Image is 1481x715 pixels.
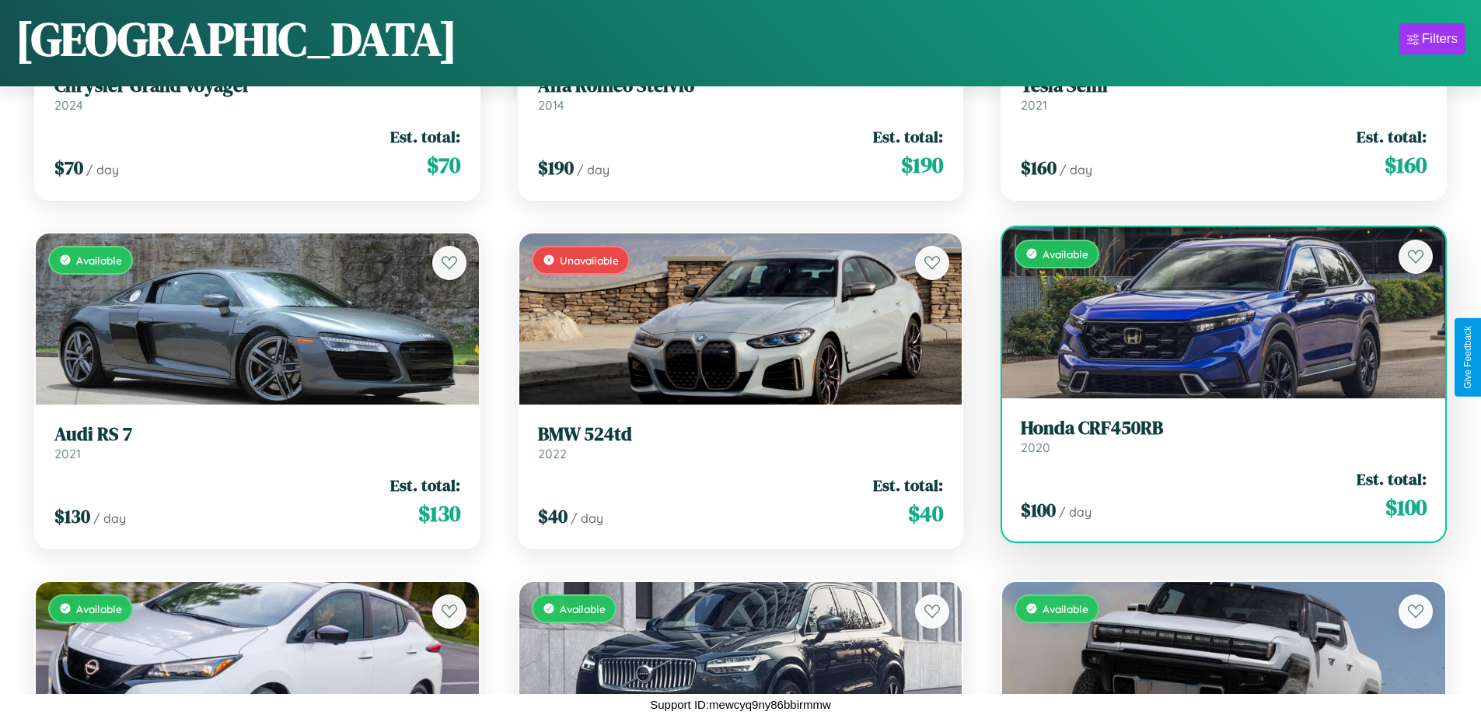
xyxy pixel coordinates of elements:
[93,510,126,526] span: / day
[1043,602,1088,615] span: Available
[538,446,567,461] span: 2022
[418,498,460,529] span: $ 130
[390,474,460,496] span: Est. total:
[560,602,606,615] span: Available
[1385,149,1427,181] span: $ 160
[427,149,460,181] span: $ 70
[560,254,619,267] span: Unavailable
[54,155,83,181] span: $ 70
[1021,75,1427,97] h3: Tesla Semi
[873,125,943,148] span: Est. total:
[1357,125,1427,148] span: Est. total:
[54,75,460,113] a: Chrysler Grand Voyager2024
[1021,75,1427,113] a: Tesla Semi2021
[1462,326,1473,389] div: Give Feedback
[901,149,943,181] span: $ 190
[1021,417,1427,440] h3: Honda CRF450RB
[76,602,122,615] span: Available
[54,423,460,446] h3: Audi RS 7
[390,125,460,148] span: Est. total:
[908,498,943,529] span: $ 40
[1399,23,1465,54] button: Filters
[76,254,122,267] span: Available
[538,423,944,446] h3: BMW 524td
[86,162,119,177] span: / day
[1059,504,1092,520] span: / day
[1021,97,1047,113] span: 2021
[650,694,831,715] p: Support ID: mewcyq9ny86bbirmmw
[538,97,564,113] span: 2014
[1021,417,1427,455] a: Honda CRF450RB2020
[538,155,574,181] span: $ 190
[1357,468,1427,490] span: Est. total:
[1021,155,1057,181] span: $ 160
[577,162,610,177] span: / day
[571,510,603,526] span: / day
[1043,247,1088,261] span: Available
[54,75,460,97] h3: Chrysler Grand Voyager
[1021,497,1056,523] span: $ 100
[538,75,944,113] a: Alfa Romeo Stelvio2014
[54,97,83,113] span: 2024
[538,423,944,461] a: BMW 524td2022
[1422,31,1458,47] div: Filters
[1385,492,1427,523] span: $ 100
[54,423,460,461] a: Audi RS 72021
[873,474,943,496] span: Est. total:
[538,75,944,97] h3: Alfa Romeo Stelvio
[538,503,568,529] span: $ 40
[16,7,457,71] h1: [GEOGRAPHIC_DATA]
[54,446,81,461] span: 2021
[1060,162,1092,177] span: / day
[54,503,90,529] span: $ 130
[1021,440,1050,455] span: 2020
